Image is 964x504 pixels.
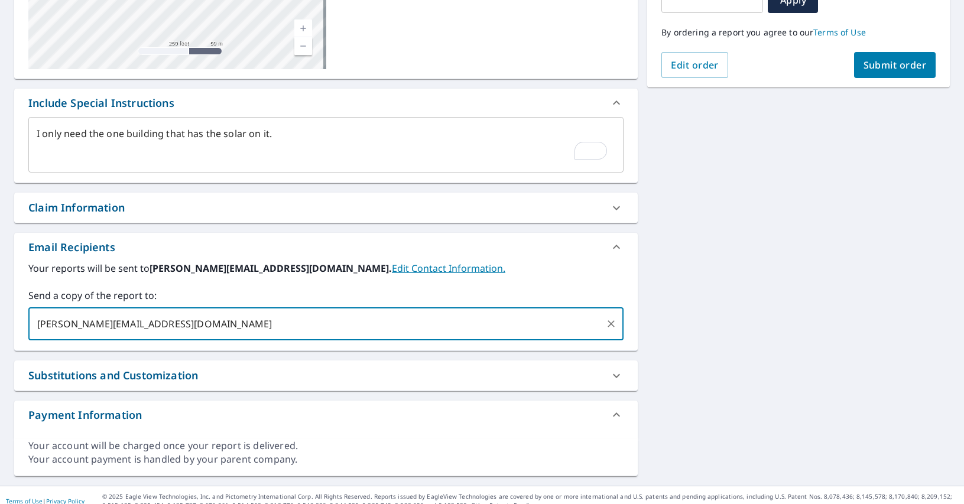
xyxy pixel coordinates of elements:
span: Submit order [864,58,927,71]
div: Substitutions and Customization [28,368,198,383]
label: Your reports will be sent to [28,261,624,275]
div: Include Special Instructions [28,95,174,111]
button: Submit order [854,52,936,78]
a: Current Level 17, Zoom Out [294,37,312,55]
div: Email Recipients [14,233,638,261]
div: Claim Information [14,193,638,223]
textarea: To enrich screen reader interactions, please activate Accessibility in Grammarly extension settings [37,128,615,162]
div: Payment Information [14,401,638,429]
button: Clear [603,316,619,332]
div: Substitutions and Customization [14,360,638,391]
div: Include Special Instructions [14,89,638,117]
div: Claim Information [28,200,125,216]
a: EditContactInfo [392,262,505,275]
label: Send a copy of the report to: [28,288,624,303]
p: By ordering a report you agree to our [661,27,936,38]
a: Current Level 17, Zoom In [294,19,312,37]
div: Email Recipients [28,239,115,255]
span: Edit order [671,58,719,71]
a: Terms of Use [813,27,866,38]
div: Your account payment is handled by your parent company. [28,453,624,466]
b: [PERSON_NAME][EMAIL_ADDRESS][DOMAIN_NAME]. [150,262,392,275]
div: Your account will be charged once your report is delivered. [28,439,624,453]
div: Payment Information [28,407,142,423]
button: Edit order [661,52,728,78]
